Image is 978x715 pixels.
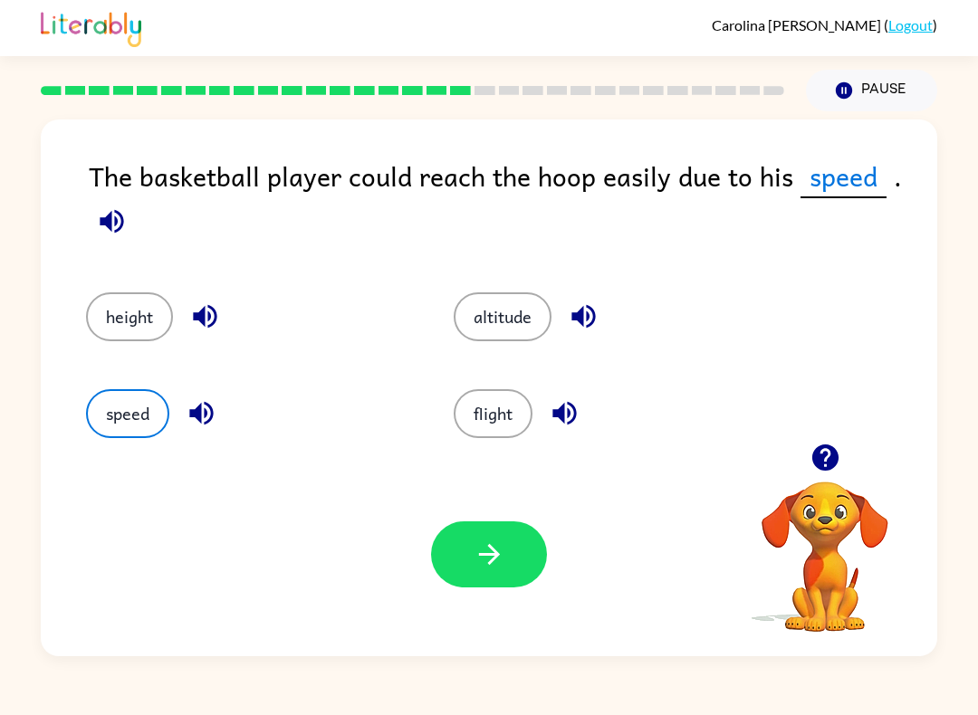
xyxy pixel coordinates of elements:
button: height [86,292,173,341]
img: Literably [41,7,141,47]
span: speed [801,156,887,198]
span: Carolina [PERSON_NAME] [712,16,884,33]
a: Logout [888,16,933,33]
div: The basketball player could reach the hoop easily due to his . [89,156,937,256]
div: ( ) [712,16,937,33]
button: altitude [454,292,551,341]
button: flight [454,389,532,438]
button: Pause [806,70,937,111]
video: Your browser must support playing .mp4 files to use Literably. Please try using another browser. [734,453,916,634]
button: speed [86,389,169,438]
